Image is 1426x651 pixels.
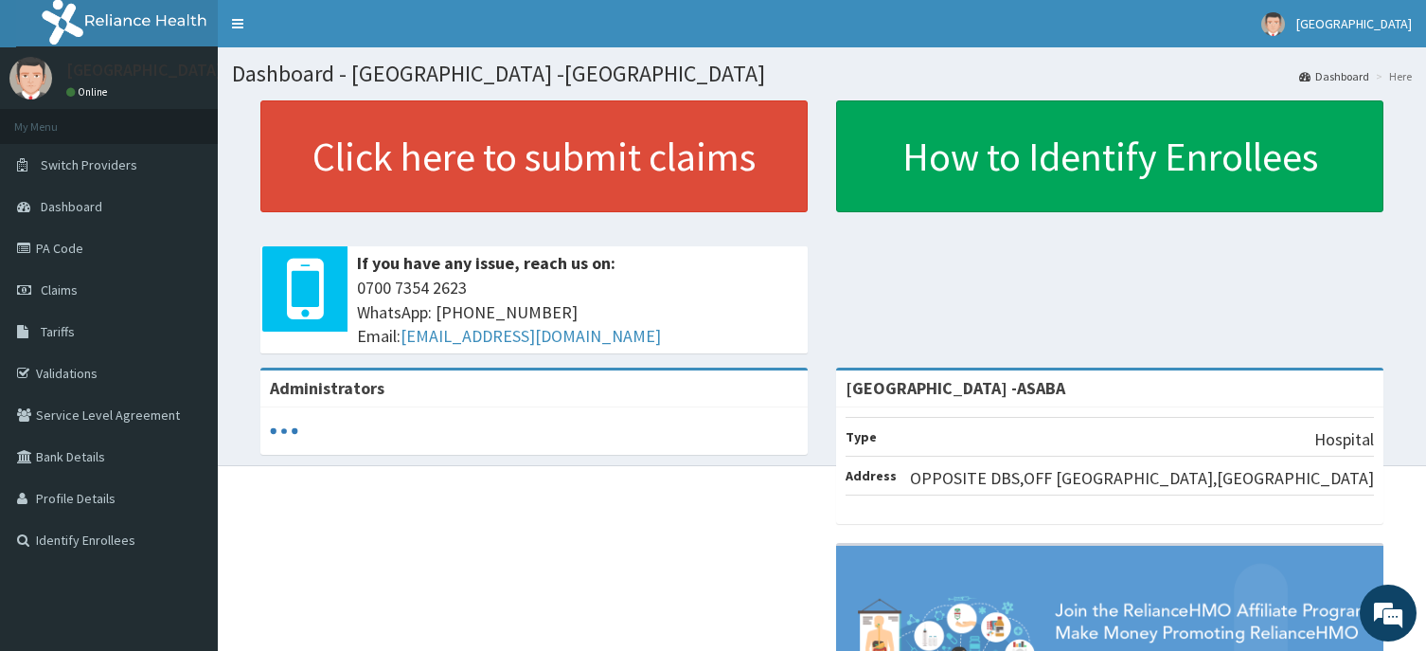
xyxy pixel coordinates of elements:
[66,62,223,79] p: [GEOGRAPHIC_DATA]
[1314,427,1374,452] p: Hospital
[41,281,78,298] span: Claims
[401,325,661,347] a: [EMAIL_ADDRESS][DOMAIN_NAME]
[1261,12,1285,36] img: User Image
[846,467,897,484] b: Address
[232,62,1412,86] h1: Dashboard - [GEOGRAPHIC_DATA] -[GEOGRAPHIC_DATA]
[41,323,75,340] span: Tariffs
[1296,15,1412,32] span: [GEOGRAPHIC_DATA]
[357,276,798,349] span: 0700 7354 2623 WhatsApp: [PHONE_NUMBER] Email:
[41,198,102,215] span: Dashboard
[270,417,298,445] svg: audio-loading
[836,100,1383,212] a: How to Identify Enrollees
[270,377,384,399] b: Administrators
[1371,68,1412,84] li: Here
[260,100,808,212] a: Click here to submit claims
[9,57,52,99] img: User Image
[41,156,137,173] span: Switch Providers
[357,252,615,274] b: If you have any issue, reach us on:
[1299,68,1369,84] a: Dashboard
[66,85,112,99] a: Online
[846,377,1065,399] strong: [GEOGRAPHIC_DATA] -ASABA
[910,466,1374,491] p: OPPOSITE DBS,OFF [GEOGRAPHIC_DATA],[GEOGRAPHIC_DATA]
[846,428,877,445] b: Type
